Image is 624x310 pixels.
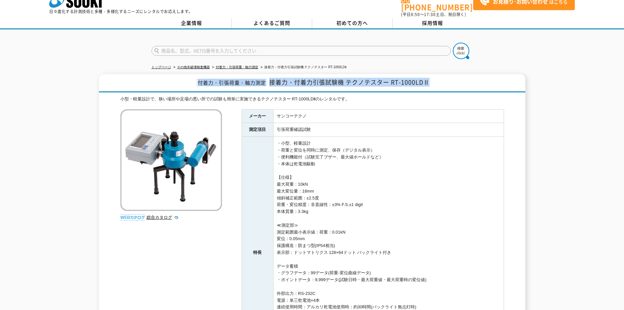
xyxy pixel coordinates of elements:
[232,18,312,28] a: よくあるご質問
[120,109,222,211] img: 接着力・付着力引張試験機 テクノテスター RT-1000LDⅡ
[120,96,504,103] div: 小型・軽量設計で、狭い場所や足場の悪い所での試験も簡単に実施できるテクノテスター RT-1000LDⅡのレンタルです。
[312,18,393,28] a: 初めての方へ
[453,43,469,59] img: btn_search.png
[49,10,193,13] p: 日々進化する計測技術と多種・多様化するニーズにレンタルでお応えします。
[151,46,451,56] input: 商品名、型式、NETIS番号を入力してください
[151,18,232,28] a: 企業情報
[401,11,466,17] span: (平日 ～ 土日、祝日除く)
[424,11,436,17] span: 17:30
[120,214,145,221] img: webカタログ
[151,65,171,69] a: トップページ
[242,109,273,123] th: メーカー
[269,78,430,87] span: 接着力・付着力引張試験機 テクノテスター RT-1000LDⅡ
[177,65,210,69] a: その他非破壊検査機器
[259,64,347,71] li: 接着力・付着力引張試験機 テクノテスター RT-1000LDⅡ
[393,18,473,28] a: 採用情報
[216,65,258,69] a: 付着力・引張荷重・軸力測定
[147,215,179,220] a: 総合カタログ
[273,123,504,137] td: 引張荷重確認試験
[273,109,504,123] td: サンコーテクノ
[242,123,273,137] th: 測定項目
[336,19,368,27] span: 初めての方へ
[411,11,420,17] span: 8:50
[196,79,268,86] span: 付着力・引張荷重・軸力測定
